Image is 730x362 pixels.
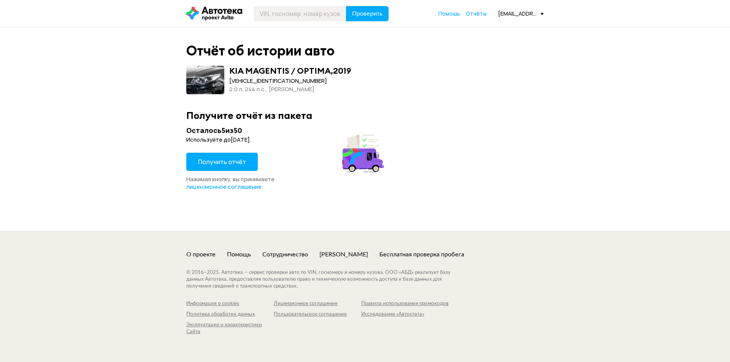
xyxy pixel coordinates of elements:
[186,250,216,259] a: О проекте
[186,311,274,318] a: Политика обработки данных
[466,10,487,17] a: Отчёты
[379,250,464,259] a: Бесплатная проверка пробега
[186,136,386,144] div: Используйте до [DATE] .
[186,183,262,191] a: лицензионное соглашение
[186,300,274,307] a: Информация о cookies
[186,175,275,191] span: Нажимая кнопку, вы принимаете .
[227,250,251,259] a: Помощь
[498,10,544,17] div: [EMAIL_ADDRESS][DOMAIN_NAME]
[254,6,346,21] input: VIN, госномер, номер кузова
[274,300,361,307] a: Лицензионное соглашение
[186,153,258,171] button: Получить отчёт
[319,250,368,259] a: [PERSON_NAME]
[352,11,382,17] span: Проверить
[229,77,351,85] div: [VEHICLE_IDENTIFICATION_NUMBER]
[229,66,351,76] div: KIA MAGENTIS / OPTIMA , 2019
[186,43,335,59] div: Отчёт об истории авто
[361,300,449,307] a: Правила использования промокодов
[262,250,308,259] a: Сотрудничество
[438,10,460,17] a: Помощь
[198,158,246,166] span: Получить отчёт
[186,126,386,135] div: Осталось 5 из 50
[361,311,449,318] a: Исследование «Автостата»
[274,311,361,318] a: Пользовательское соглашение
[186,322,274,335] a: Эксплуатация и характеристики Сайта
[186,269,466,290] div: © 2016– 2025 . Автотека — сервис проверки авто по VIN, госномеру и номеру кузова. ООО «АБД» реали...
[229,85,351,93] div: 2.0 л, 244 л.c., [PERSON_NAME]
[346,6,389,21] button: Проверить
[186,109,544,121] div: Получите отчёт из пакета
